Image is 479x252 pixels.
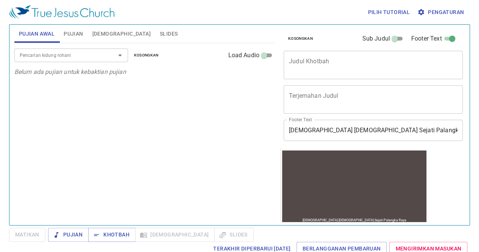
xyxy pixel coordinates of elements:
button: Kosongkan [130,51,163,60]
span: Pujian [54,230,83,239]
span: Load Audio [228,51,259,60]
span: [DEMOGRAPHIC_DATA] [92,29,151,39]
span: Kosongkan [288,35,313,42]
span: Footer Text [411,34,442,43]
span: Pujian [64,29,83,39]
button: Kosongkan [284,34,317,43]
span: Khotbah [94,230,130,239]
span: Sub Judul [362,34,390,43]
button: Pengaturan [416,5,467,19]
button: Khotbah [88,228,136,242]
button: Pilih tutorial [365,5,413,19]
span: Pujian Awal [19,29,55,39]
iframe: from-child [281,149,428,225]
img: True Jesus Church [9,5,114,19]
span: Pengaturan [419,8,464,17]
span: Slides [160,29,178,39]
button: Open [115,50,125,61]
span: Pilih tutorial [368,8,410,17]
i: Belum ada pujian untuk kebaktian pujian [14,68,126,75]
button: Pujian [48,228,89,242]
span: Kosongkan [134,52,159,59]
